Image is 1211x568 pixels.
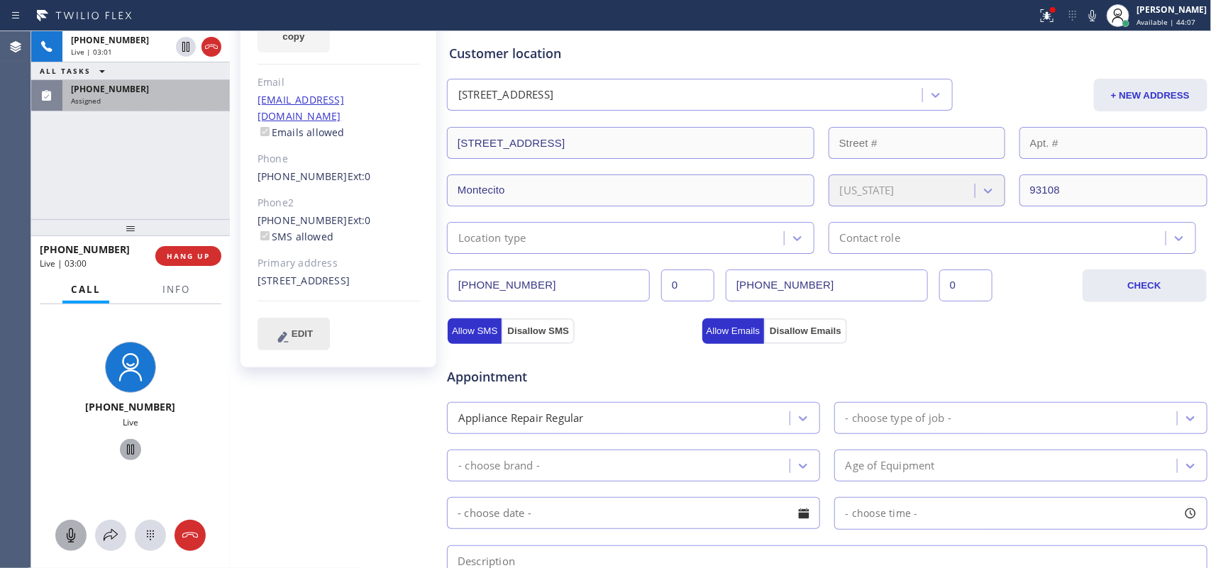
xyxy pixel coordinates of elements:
[71,96,101,106] span: Assigned
[661,269,714,301] input: Ext.
[258,318,330,350] button: EDIT
[458,87,553,104] div: [STREET_ADDRESS]
[260,231,270,240] input: SMS allowed
[1083,6,1102,26] button: Mute
[40,257,87,269] span: Live | 03:00
[258,151,420,167] div: Phone
[258,230,333,243] label: SMS allowed
[55,520,87,551] button: Mute
[702,318,765,344] button: Allow Emails
[458,410,584,426] div: Appliance Repair Regular
[40,243,130,256] span: [PHONE_NUMBER]
[71,283,101,296] span: Call
[62,276,109,304] button: Call
[71,47,112,57] span: Live | 03:01
[726,269,928,301] input: Phone Number 2
[1137,17,1195,27] span: Available | 44:07
[1019,174,1207,206] input: ZIP
[258,20,330,52] button: copy
[447,497,820,529] input: - choose date -
[258,255,420,272] div: Primary address
[1094,79,1207,111] button: + NEW ADDRESS
[829,127,1005,159] input: Street #
[449,44,1205,63] div: Customer location
[201,37,221,57] button: Hang up
[123,416,138,428] span: Live
[155,246,221,266] button: HANG UP
[260,127,270,136] input: Emails allowed
[258,213,348,227] a: [PHONE_NUMBER]
[120,439,141,460] button: Hold Customer
[258,273,420,289] div: [STREET_ADDRESS]
[71,34,149,46] span: [PHONE_NUMBER]
[258,126,345,139] label: Emails allowed
[71,83,149,95] span: [PHONE_NUMBER]
[31,62,119,79] button: ALL TASKS
[258,93,344,123] a: [EMAIL_ADDRESS][DOMAIN_NAME]
[764,318,847,344] button: Disallow Emails
[1019,127,1207,159] input: Apt. #
[167,251,210,261] span: HANG UP
[448,269,650,301] input: Phone Number
[846,506,918,520] span: - choose time -
[1083,269,1207,302] button: CHECK
[258,74,420,91] div: Email
[458,230,526,246] div: Location type
[154,276,199,304] button: Info
[447,367,699,386] span: Appointment
[292,328,313,339] span: EDIT
[458,457,540,474] div: - choose brand -
[348,213,371,227] span: Ext: 0
[840,230,900,246] div: Contact role
[447,174,814,206] input: City
[1137,4,1207,16] div: [PERSON_NAME]
[448,318,502,344] button: Allow SMS
[846,410,951,426] div: - choose type of job -
[86,400,176,413] span: [PHONE_NUMBER]
[40,66,91,76] span: ALL TASKS
[502,318,575,344] button: Disallow SMS
[95,520,126,551] button: Open directory
[846,457,935,474] div: Age of Equipment
[258,169,348,183] a: [PHONE_NUMBER]
[258,195,420,211] div: Phone2
[447,127,814,159] input: Address
[176,37,196,57] button: Hold Customer
[175,520,206,551] button: Hang up
[135,520,166,551] button: Open dialpad
[939,269,992,301] input: Ext. 2
[348,169,371,183] span: Ext: 0
[162,283,190,296] span: Info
